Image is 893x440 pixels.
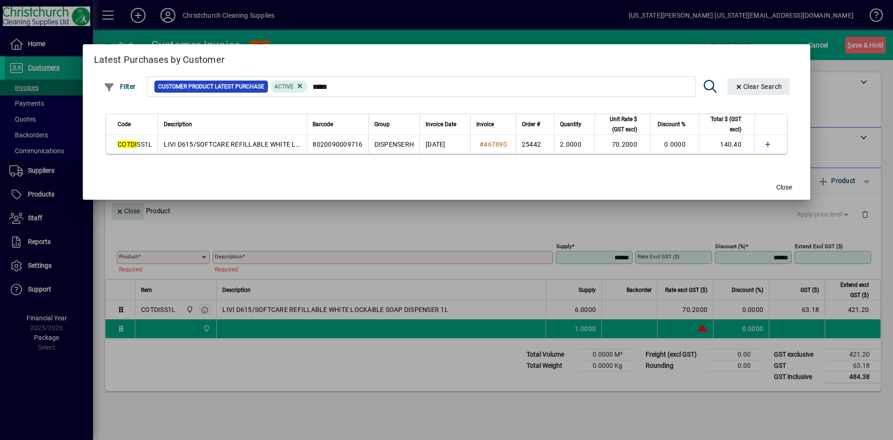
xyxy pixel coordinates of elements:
span: Description [164,119,192,129]
span: Barcode [313,119,333,129]
td: 140.40 [699,135,754,154]
div: Discount % [656,119,694,129]
span: # [480,141,484,148]
td: [DATE] [420,135,470,154]
div: Invoice Date [426,119,465,129]
button: Clear [727,78,790,95]
span: Unit Rate $ (GST excl) [600,114,637,135]
td: 0.0000 [650,135,699,154]
div: Total $ (GST excl) [705,114,750,135]
span: 467890 [484,141,507,148]
span: Filter [104,83,136,90]
td: 70.2000 [594,135,650,154]
em: COTDI [118,141,137,148]
a: #467890 [476,139,510,149]
div: Order # [522,119,548,129]
span: Close [776,183,792,192]
span: Active [274,83,293,90]
button: Close [769,179,799,196]
div: Code [118,119,152,129]
div: Invoice [476,119,510,129]
div: Description [164,119,301,129]
td: 25442 [516,135,554,154]
td: 2.0000 [554,135,594,154]
span: 8020090009716 [313,141,362,148]
span: Customer Product Latest Purchase [158,82,264,91]
span: Invoice Date [426,119,456,129]
span: Clear Search [735,83,782,90]
span: Total $ (GST excl) [705,114,741,135]
mat-chip: Product Activation Status: Active [271,81,308,93]
div: Quantity [560,119,590,129]
span: Invoice [476,119,494,129]
button: Filter [101,78,138,95]
span: Code [118,119,131,129]
span: Order # [522,119,540,129]
span: Group [374,119,390,129]
div: Group [374,119,414,129]
span: DISPENSERH [374,141,414,148]
div: Barcode [313,119,362,129]
h2: Latest Purchases by Customer [83,44,810,71]
span: LIVI D615/SOFTCARE REFILLABLE WHITE LOCKABLE SOAP DISPENSER 1L [164,141,390,148]
span: Discount % [658,119,686,129]
span: Quantity [560,119,581,129]
span: SS1L [118,141,152,148]
div: Unit Rate $ (GST excl) [600,114,646,135]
